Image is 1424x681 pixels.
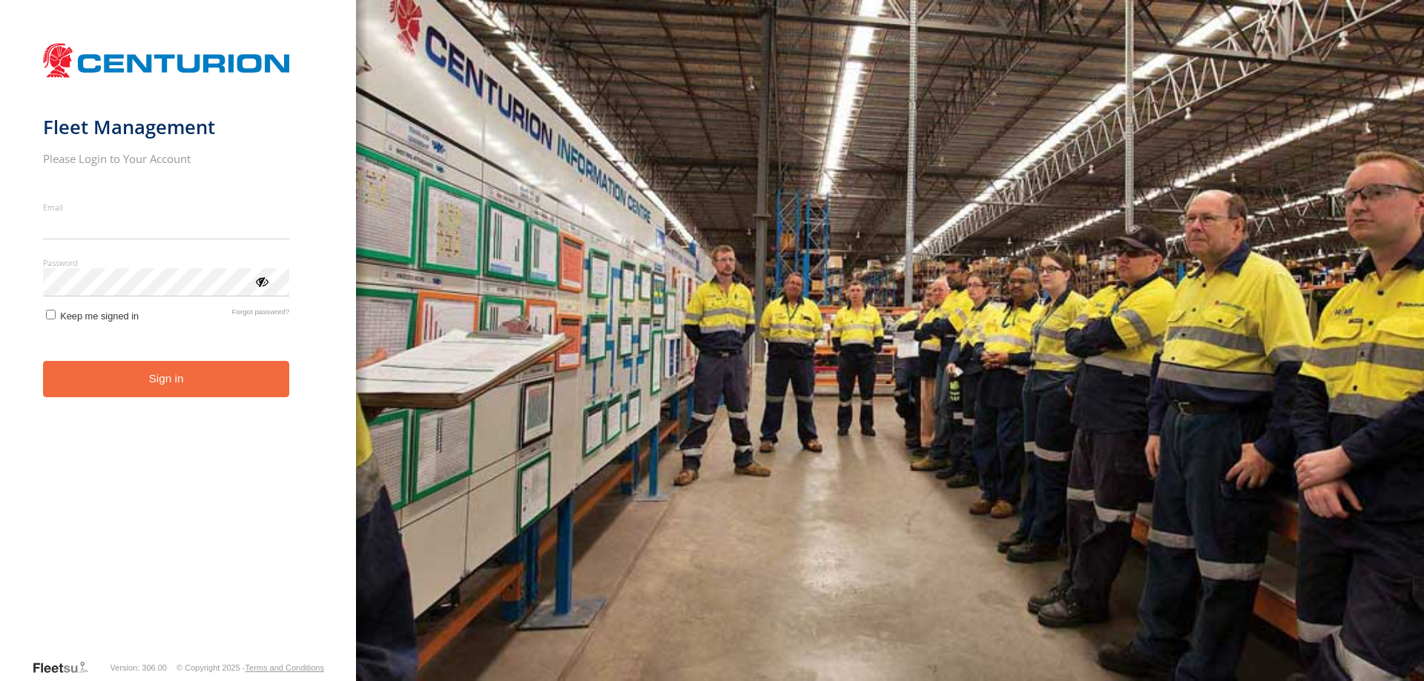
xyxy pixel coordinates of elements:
img: Centurion Transport [43,41,290,79]
div: © Copyright 2025 - [177,663,324,672]
h2: Please Login to Your Account [43,151,290,166]
div: Version: 306.00 [111,663,167,672]
form: main [43,36,314,659]
a: Forgot password? [232,308,290,322]
label: Email [43,202,290,213]
div: ViewPassword [254,273,268,288]
a: Visit our Website [32,660,100,675]
label: Password [43,257,290,268]
button: Sign in [43,361,290,397]
a: Terms and Conditions [245,663,324,672]
span: Keep me signed in [60,310,139,322]
h1: Fleet Management [43,115,290,139]
input: Keep me signed in [46,310,56,319]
